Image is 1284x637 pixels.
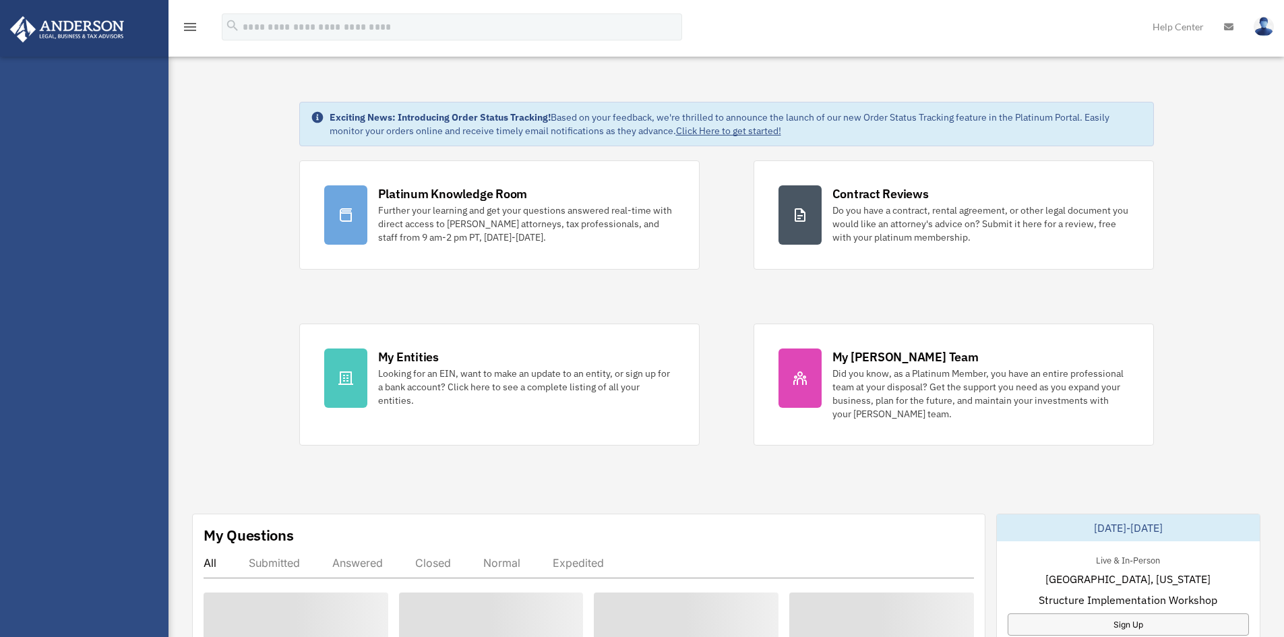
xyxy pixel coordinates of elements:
a: Click Here to get started! [676,125,781,137]
div: Further your learning and get your questions answered real-time with direct access to [PERSON_NAM... [378,204,675,244]
div: My [PERSON_NAME] Team [832,348,979,365]
div: Contract Reviews [832,185,929,202]
div: Live & In-Person [1085,552,1171,566]
div: All [204,556,216,570]
a: Contract Reviews Do you have a contract, rental agreement, or other legal document you would like... [754,160,1154,270]
div: Did you know, as a Platinum Member, you have an entire professional team at your disposal? Get th... [832,367,1129,421]
div: Platinum Knowledge Room [378,185,528,202]
div: My Entities [378,348,439,365]
div: Do you have a contract, rental agreement, or other legal document you would like an attorney's ad... [832,204,1129,244]
div: Based on your feedback, we're thrilled to announce the launch of our new Order Status Tracking fe... [330,111,1142,138]
div: Answered [332,556,383,570]
div: Closed [415,556,451,570]
a: My Entities Looking for an EIN, want to make an update to an entity, or sign up for a bank accoun... [299,324,700,446]
div: Looking for an EIN, want to make an update to an entity, or sign up for a bank account? Click her... [378,367,675,407]
i: search [225,18,240,33]
div: Normal [483,556,520,570]
a: My [PERSON_NAME] Team Did you know, as a Platinum Member, you have an entire professional team at... [754,324,1154,446]
div: Submitted [249,556,300,570]
div: [DATE]-[DATE] [997,514,1260,541]
span: Structure Implementation Workshop [1039,592,1217,608]
a: Platinum Knowledge Room Further your learning and get your questions answered real-time with dire... [299,160,700,270]
a: Sign Up [1008,613,1249,636]
span: [GEOGRAPHIC_DATA], [US_STATE] [1045,571,1211,587]
a: menu [182,24,198,35]
img: Anderson Advisors Platinum Portal [6,16,128,42]
i: menu [182,19,198,35]
strong: Exciting News: Introducing Order Status Tracking! [330,111,551,123]
img: User Pic [1254,17,1274,36]
div: Expedited [553,556,604,570]
div: My Questions [204,525,294,545]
